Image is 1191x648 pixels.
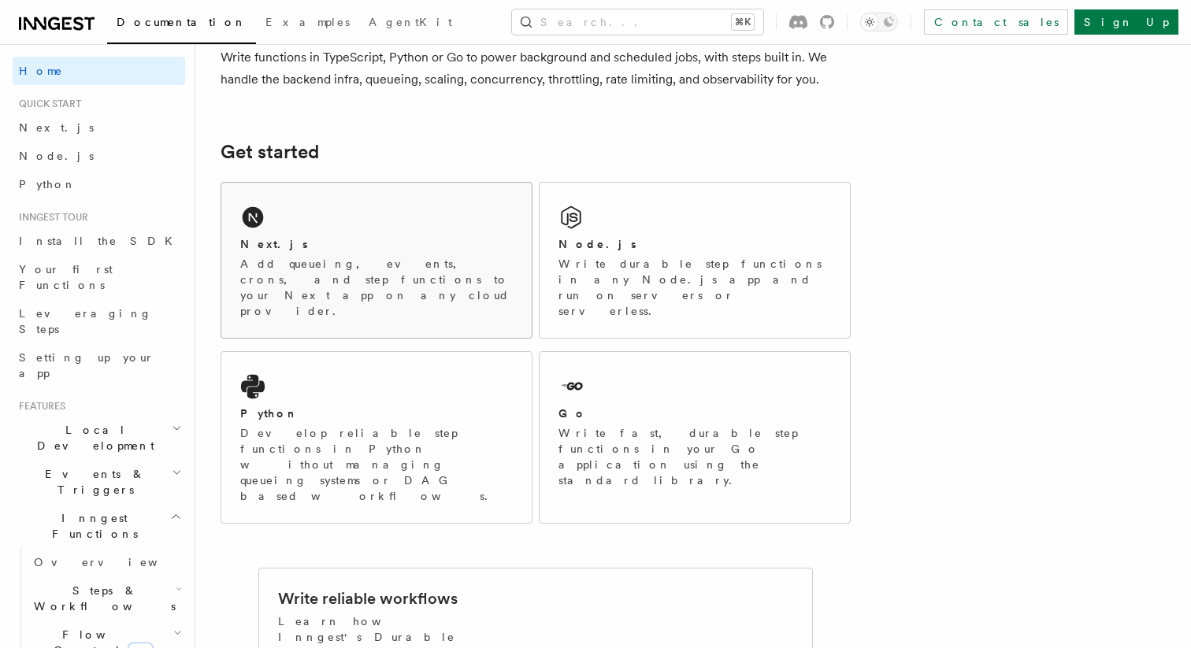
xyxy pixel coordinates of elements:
a: Node.js [13,142,185,170]
span: Features [13,400,65,413]
h2: Python [240,405,299,421]
a: Examples [256,5,359,43]
span: Overview [34,556,196,568]
button: Local Development [13,416,185,460]
span: Install the SDK [19,235,182,247]
p: Write fast, durable step functions in your Go application using the standard library. [558,425,831,488]
button: Toggle dark mode [860,13,898,31]
span: AgentKit [369,16,452,28]
p: Add queueing, events, crons, and step functions to your Next app on any cloud provider. [240,256,513,319]
a: Install the SDK [13,227,185,255]
a: Get started [221,141,319,163]
h2: Node.js [558,236,636,252]
span: Inngest tour [13,211,88,224]
a: Next.js [13,113,185,142]
button: Events & Triggers [13,460,185,504]
a: GoWrite fast, durable step functions in your Go application using the standard library. [539,351,851,524]
a: Node.jsWrite durable step functions in any Node.js app and run on servers or serverless. [539,182,851,339]
a: Setting up your app [13,343,185,387]
span: Events & Triggers [13,466,172,498]
a: Your first Functions [13,255,185,299]
span: Examples [265,16,350,28]
span: Your first Functions [19,263,113,291]
button: Inngest Functions [13,504,185,548]
p: Develop reliable step functions in Python without managing queueing systems or DAG based workflows. [240,425,513,504]
kbd: ⌘K [732,14,754,30]
a: Next.jsAdd queueing, events, crons, and step functions to your Next app on any cloud provider. [221,182,532,339]
span: Inngest Functions [13,510,170,542]
a: Leveraging Steps [13,299,185,343]
span: Node.js [19,150,94,162]
span: Steps & Workflows [28,583,176,614]
a: Sign Up [1074,9,1178,35]
a: Overview [28,548,185,576]
button: Steps & Workflows [28,576,185,620]
h2: Go [558,405,587,421]
span: Python [19,178,76,191]
p: Write functions in TypeScript, Python or Go to power background and scheduled jobs, with steps bu... [221,46,851,91]
span: Next.js [19,121,94,134]
span: Documentation [117,16,247,28]
span: Setting up your app [19,351,154,380]
span: Home [19,63,63,79]
p: Write durable step functions in any Node.js app and run on servers or serverless. [558,256,831,319]
a: AgentKit [359,5,462,43]
h2: Write reliable workflows [278,587,458,609]
button: Search...⌘K [512,9,763,35]
h2: Next.js [240,236,308,252]
a: Home [13,57,185,85]
span: Local Development [13,422,172,454]
span: Leveraging Steps [19,307,152,335]
a: Documentation [107,5,256,44]
a: Contact sales [924,9,1068,35]
span: Quick start [13,98,81,110]
a: PythonDevelop reliable step functions in Python without managing queueing systems or DAG based wo... [221,351,532,524]
a: Python [13,170,185,198]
